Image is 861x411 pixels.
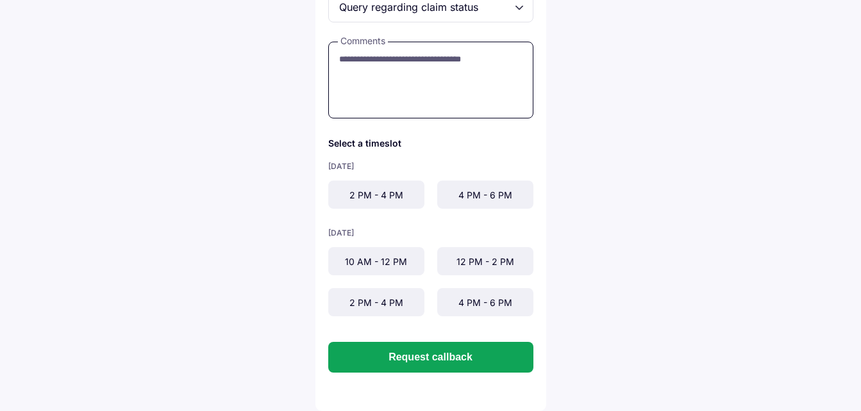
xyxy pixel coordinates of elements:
div: 4 PM - 6 PM [437,181,533,209]
div: [DATE] [328,228,533,238]
div: 2 PM - 4 PM [328,288,424,316]
div: 2 PM - 4 PM [328,181,424,209]
div: 12 PM - 2 PM [437,247,533,275]
button: Request callback [328,342,533,373]
div: 10 AM - 12 PM [328,247,424,275]
div: Select a timeslot [328,138,533,149]
div: [DATE] [328,161,533,171]
div: 4 PM - 6 PM [437,288,533,316]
